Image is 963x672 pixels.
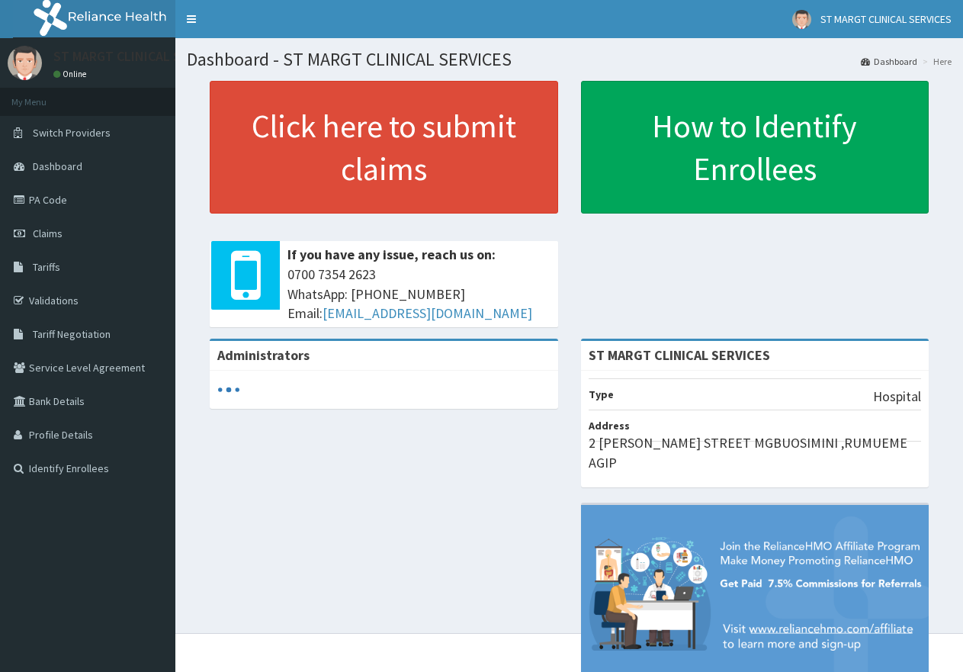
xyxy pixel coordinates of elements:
[323,304,532,322] a: [EMAIL_ADDRESS][DOMAIN_NAME]
[589,419,630,432] b: Address
[589,346,770,364] strong: ST MARGT CLINICAL SERVICES
[581,81,929,214] a: How to Identify Enrollees
[861,55,917,68] a: Dashboard
[820,12,952,26] span: ST MARGT CLINICAL SERVICES
[792,10,811,29] img: User Image
[919,55,952,68] li: Here
[589,387,614,401] b: Type
[210,81,558,214] a: Click here to submit claims
[33,227,63,240] span: Claims
[873,387,921,407] p: Hospital
[33,159,82,173] span: Dashboard
[187,50,952,69] h1: Dashboard - ST MARGT CLINICAL SERVICES
[33,126,111,140] span: Switch Providers
[217,378,240,401] svg: audio-loading
[53,69,90,79] a: Online
[33,260,60,274] span: Tariffs
[33,327,111,341] span: Tariff Negotiation
[589,433,922,472] p: 2 [PERSON_NAME] STREET MGBUOSIMINI ,RUMUEME AGIP
[217,346,310,364] b: Administrators
[8,46,42,80] img: User Image
[53,50,229,63] p: ST MARGT CLINICAL SERVICES
[287,265,551,323] span: 0700 7354 2623 WhatsApp: [PHONE_NUMBER] Email:
[287,246,496,263] b: If you have any issue, reach us on:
